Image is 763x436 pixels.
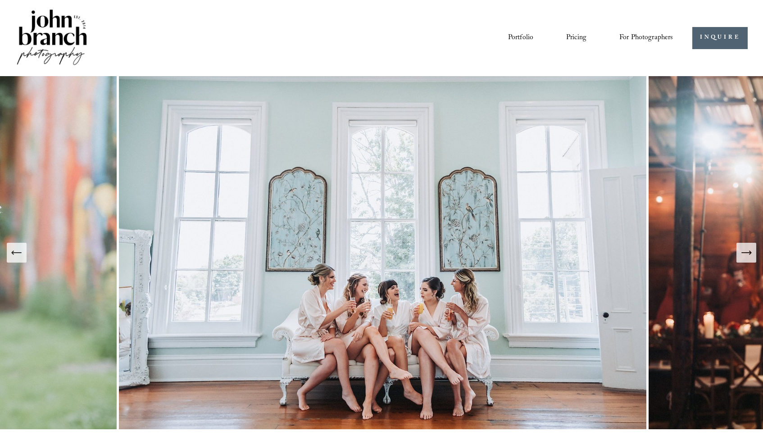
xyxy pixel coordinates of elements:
a: Pricing [566,30,586,45]
img: John Branch IV Photography [15,8,88,68]
a: Portfolio [508,30,533,45]
button: Previous Slide [7,243,27,263]
img: The Merrimon-Wynne House Wedding Photography [119,76,649,429]
button: Next Slide [736,243,756,263]
span: For Photographers [619,31,673,45]
a: folder dropdown [619,30,673,45]
a: INQUIRE [692,27,748,49]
